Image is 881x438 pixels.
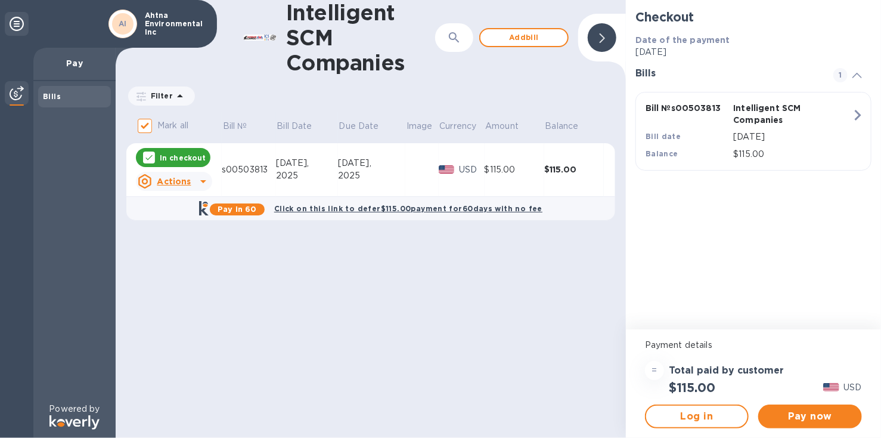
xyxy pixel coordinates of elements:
[645,339,862,351] p: Payment details
[646,102,728,114] p: Bill № s00503813
[635,92,871,171] button: Bill №s00503813Intelligent SCM CompaniesBill date[DATE]Balance$115.00
[645,361,664,380] div: =
[439,120,476,132] p: Currency
[646,132,681,141] b: Bill date
[459,164,484,176] p: USD
[669,365,784,377] h3: Total paid by customer
[645,405,749,428] button: Log in
[635,35,730,45] b: Date of the payment
[119,19,127,28] b: AI
[635,46,871,58] p: [DATE]
[669,380,715,395] h2: $115.00
[407,120,433,132] p: Image
[733,148,851,161] p: $115.00
[223,120,263,132] span: Bill №
[49,415,100,430] img: Logo
[338,157,405,169] div: [DATE],
[485,164,544,176] div: $115.00
[339,120,395,132] span: Due Date
[545,120,579,132] p: Balance
[276,157,338,169] div: [DATE],
[223,120,247,132] p: Bill №
[339,120,379,132] p: Due Date
[277,120,312,132] p: Bill Date
[656,409,738,424] span: Log in
[823,383,839,391] img: USD
[485,120,519,132] p: Amount
[145,11,204,36] p: Ahtna Environmental Inc
[544,164,604,175] div: $115.00
[338,169,405,182] div: 2025
[485,120,534,132] span: Amount
[274,204,542,213] b: Click on this link to defer $115.00 payment for 60 days with no fee
[222,164,276,176] div: s00503813
[733,131,851,143] p: [DATE]
[758,405,862,428] button: Pay now
[157,177,191,186] u: Actions
[733,102,816,126] p: Intelligent SCM Companies
[146,91,173,101] p: Filter
[439,165,455,174] img: USD
[844,381,862,394] p: USD
[490,30,558,45] span: Add bill
[276,169,338,182] div: 2025
[833,68,848,82] span: 1
[635,10,871,24] h2: Checkout
[646,149,678,158] b: Balance
[160,153,206,163] p: In checkout
[157,119,188,132] p: Mark all
[768,409,852,424] span: Pay now
[635,68,819,79] h3: Bills
[479,28,569,47] button: Addbill
[545,120,594,132] span: Balance
[43,57,106,69] p: Pay
[43,92,61,101] b: Bills
[49,403,100,415] p: Powered by
[218,205,256,214] b: Pay in 60
[277,120,327,132] span: Bill Date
